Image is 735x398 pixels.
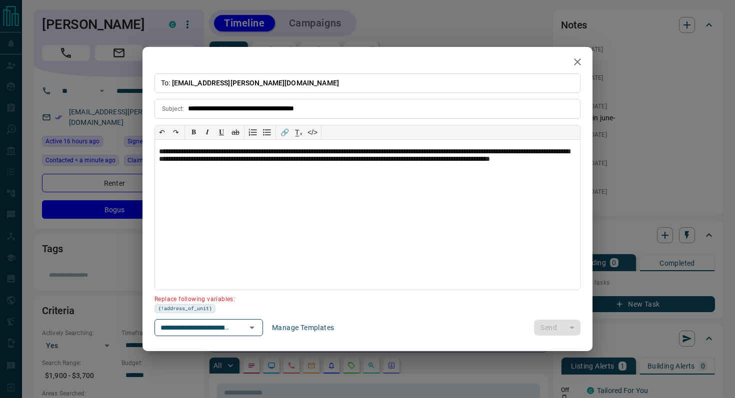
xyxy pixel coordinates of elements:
button: 𝐁 [186,125,200,139]
button: Numbered list [246,125,260,139]
p: Subject: [162,104,184,113]
p: To: [154,73,580,93]
button: ab [228,125,242,139]
button: 𝐔 [214,125,228,139]
span: 𝐔 [219,128,224,136]
s: ab [231,128,239,136]
span: [EMAIL_ADDRESS][PERSON_NAME][DOMAIN_NAME] [172,79,339,87]
span: {!address_of_unit} [158,305,212,313]
button: 🔗 [277,125,291,139]
button: Open [245,321,259,335]
button: Bullet list [260,125,274,139]
button: T̲ₓ [291,125,305,139]
button: 𝑰 [200,125,214,139]
p: Replace following variables: [154,292,573,305]
button: Manage Templates [266,320,340,336]
button: ↷ [169,125,183,139]
button: </> [305,125,319,139]
button: ↶ [155,125,169,139]
div: split button [534,320,580,336]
